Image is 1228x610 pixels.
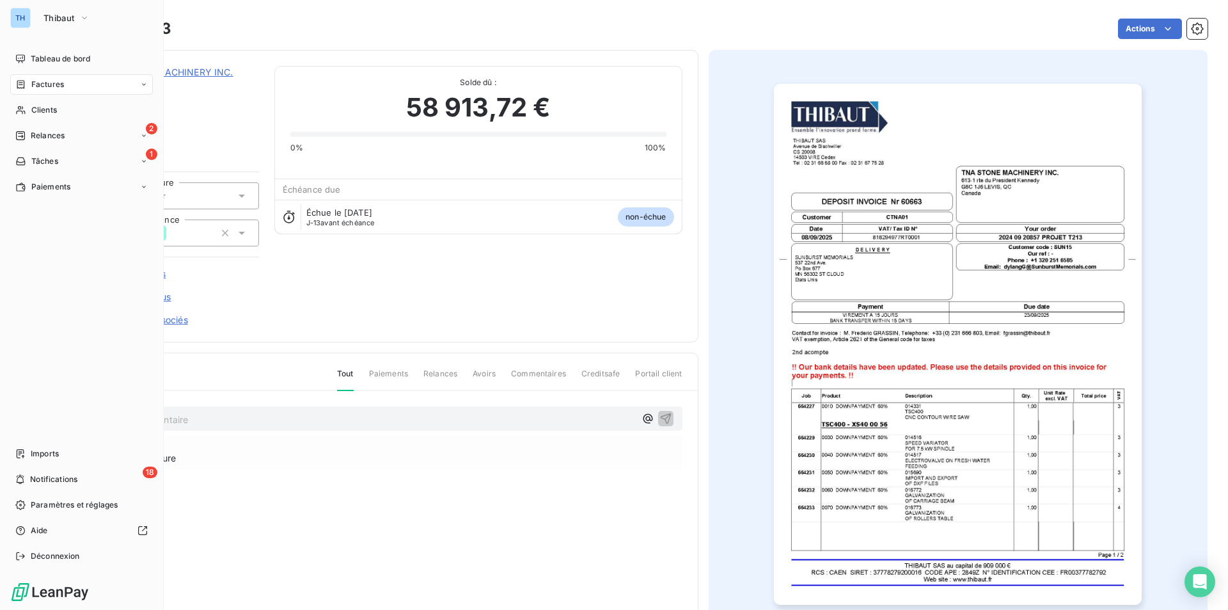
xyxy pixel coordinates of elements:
span: Aide [31,525,48,536]
span: Tâches [31,156,58,167]
span: Tout [337,368,354,391]
a: TNA STONE MACHINERY INC. [100,67,233,77]
span: Solde dû : [290,77,666,88]
span: 2 [146,123,157,134]
span: Portail client [635,368,682,390]
span: Tableau de bord [31,53,90,65]
span: 58 913,72 € [406,88,551,127]
span: avant échéance [306,219,375,227]
span: Creditsafe [581,368,620,390]
div: TH [10,8,31,28]
span: Échéance due [283,184,341,195]
div: Open Intercom Messenger [1185,566,1215,597]
span: 100% [645,142,666,154]
img: invoice_thumbnail [774,84,1142,605]
span: non-échue [618,207,673,227]
span: CTNA01 [100,81,259,92]
span: Avoirs [473,368,496,390]
a: Aide [10,520,153,541]
span: Relances [423,368,457,390]
button: Actions [1118,19,1182,39]
span: Paramètres et réglages [31,499,118,511]
span: 0% [290,142,303,154]
span: Thibaut [43,13,74,23]
span: Factures [31,79,64,90]
span: Paiements [369,368,408,390]
span: Commentaires [511,368,566,390]
span: 18 [143,467,157,478]
img: Logo LeanPay [10,582,90,602]
span: Imports [31,448,59,460]
span: Relances [31,130,65,141]
span: Paiements [31,181,70,193]
span: Clients [31,104,57,116]
span: Déconnexion [31,550,80,562]
span: Notifications [30,474,77,485]
span: J-13 [306,218,321,227]
span: Échue le [DATE] [306,207,372,218]
span: 1 [146,148,157,160]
